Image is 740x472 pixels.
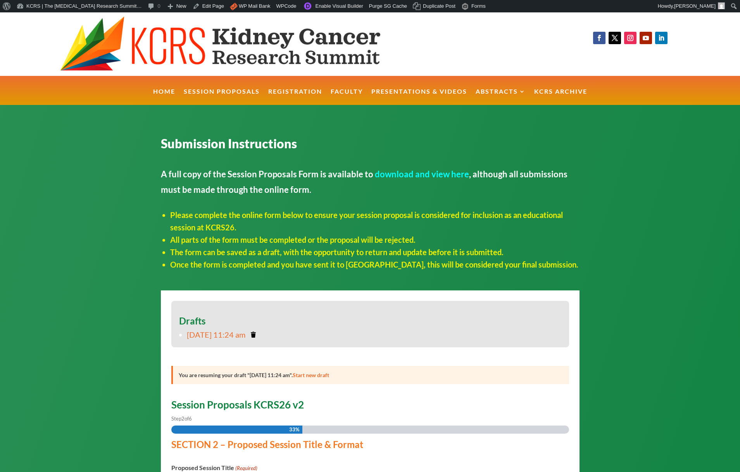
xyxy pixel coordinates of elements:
[331,89,363,105] a: Faculty
[161,166,580,197] p: A full copy of the Session Proposals Form is available to , although all submissions must be made...
[375,169,469,179] a: download and view here
[170,210,563,232] span: Please complete the online form below to ensure your session proposal is considered for inclusion...
[293,372,329,378] a: Start new draft
[189,415,192,422] span: 6
[534,89,587,105] a: KCRS Archive
[171,440,563,453] h3: SECTION 2 – Proposed Session Title & Format
[371,89,467,105] a: Presentations & Videos
[289,426,299,434] span: 33%
[181,415,185,422] span: 2
[593,32,605,44] a: Follow on Facebook
[476,89,526,105] a: Abstracts
[60,16,420,72] img: KCRS generic logo wide
[268,89,322,105] a: Registration
[170,233,580,246] li: All parts of the form must be completed or the proposal will be rejected.
[609,32,621,44] a: Follow on X
[153,89,175,105] a: Home
[171,414,569,424] p: Step of
[170,258,580,271] li: Once the form is completed and you have sent it to [GEOGRAPHIC_DATA], this will be considered you...
[640,32,652,44] a: Follow on Youtube
[674,3,716,9] span: [PERSON_NAME]
[624,32,637,44] a: Follow on Instagram
[171,400,569,414] h2: Session Proposals KCRS26 v2
[655,32,668,44] a: Follow on LinkedIn
[230,3,238,10] img: icon.png
[179,370,563,380] p: You are resuming your draft "[DATE] 11:24 am".
[161,136,580,155] h3: Submission Instructions
[179,316,569,330] h4: Drafts
[170,246,580,258] li: The form can be saved as a draft, with the opportunity to return and update before it is submitted.
[184,89,260,105] a: Session Proposals
[187,330,245,340] a: [DATE] 11:24 am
